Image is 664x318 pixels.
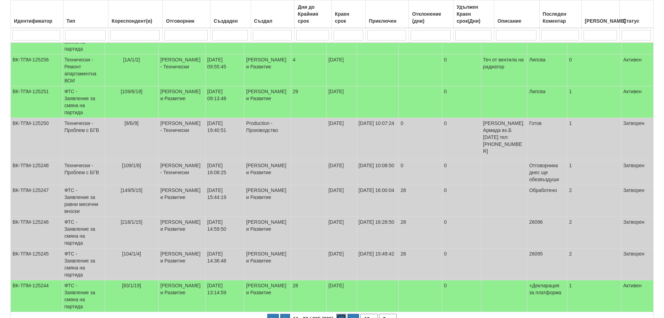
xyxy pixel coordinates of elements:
[62,217,105,249] td: ФТС - Заявление за смяна на партида
[621,118,653,160] td: Затворен
[244,54,291,86] td: [PERSON_NAME] и Развитие
[159,249,206,280] td: [PERSON_NAME] и Развитие
[296,2,330,26] div: Дни до Крайния срок
[62,249,105,280] td: ФТС - Заявление за смяна на партида
[399,249,442,280] td: 28
[11,249,63,280] td: ВК-ТПМ-125245
[121,219,142,225] span: [218/1/15]
[621,54,653,86] td: Активен
[483,120,525,155] p: [PERSON_NAME].Армада вх.Б [DATE] тел:[PHONE_NUMBER]
[244,217,291,249] td: [PERSON_NAME] и Развитие
[366,0,409,28] th: Приключен: No sort applied, activate to apply an ascending sort
[205,280,244,312] td: [DATE] 13:14:59
[159,54,206,86] td: [PERSON_NAME] - Технически
[567,217,621,249] td: 2
[211,0,251,28] th: Създаден: No sort applied, activate to apply an ascending sort
[11,54,63,86] td: ВК-ТПМ-125256
[541,9,580,26] div: Последен Коментар
[62,160,105,185] td: Технически - Проблем с БГВ
[357,249,399,280] td: [DATE] 15:49:42
[567,86,621,118] td: 1
[496,16,537,26] div: Описание
[212,16,249,26] div: Създаден
[244,86,291,118] td: [PERSON_NAME] и Развитие
[399,185,442,217] td: 28
[409,0,453,28] th: Отклонение (дни): No sort applied, activate to apply an ascending sort
[442,118,481,160] td: 0
[529,187,557,193] span: Обработено
[11,0,63,28] th: Идентификатор: No sort applied, activate to apply an ascending sort
[529,251,543,257] span: 26095
[442,185,481,217] td: 0
[244,118,291,160] td: Production - Производство
[442,217,481,249] td: 0
[621,185,653,217] td: Затворен
[63,0,108,28] th: Тип: No sort applied, activate to apply an ascending sort
[529,89,545,94] span: Липсва
[621,249,653,280] td: Затворен
[123,57,140,62] span: [1А/1/2]
[108,0,163,28] th: Кореспондент(и): No sort applied, activate to apply an ascending sort
[367,16,407,26] div: Приключен
[327,249,357,280] td: [DATE]
[205,86,244,118] td: [DATE] 09:13:48
[357,217,399,249] td: [DATE] 16:28:50
[11,185,63,217] td: ВК-ТПМ-125247
[567,54,621,86] td: 0
[327,280,357,312] td: [DATE]
[11,118,63,160] td: ВК-ТПМ-125250
[62,54,105,86] td: Технически - Ремонт апартаментна ВОИ
[253,16,293,26] div: Създал
[11,86,63,118] td: ВК-ТПМ-125251
[357,160,399,185] td: [DATE] 10:08:50
[244,185,291,217] td: [PERSON_NAME] и Развитие
[357,185,399,217] td: [DATE] 16:00:04
[442,280,481,312] td: 0
[621,86,653,118] td: Активен
[251,0,295,28] th: Създал: No sort applied, activate to apply an ascending sort
[567,160,621,185] td: 1
[159,185,206,217] td: [PERSON_NAME] и Развитие
[620,0,654,28] th: Статус: No sort applied, activate to apply an ascending sort
[567,118,621,160] td: 1
[122,163,141,168] span: [109/1/6]
[529,283,561,295] span: +Декларация за платформа
[581,0,619,28] th: Брой Файлове: No sort applied, activate to apply an ascending sort
[205,54,244,86] td: [DATE] 09:55:45
[327,86,357,118] td: [DATE]
[621,160,653,185] td: Затворен
[529,120,542,126] span: Готов
[165,16,208,26] div: Отговорник
[331,0,366,28] th: Краен срок: No sort applied, activate to apply an ascending sort
[529,219,543,225] span: 26096
[295,0,332,28] th: Дни до Крайния срок: No sort applied, activate to apply an ascending sort
[442,86,481,118] td: 0
[205,160,244,185] td: [DATE] 16:08:25
[293,283,298,288] span: 28
[442,54,481,86] td: 0
[121,89,142,94] span: [109/6/19]
[11,217,63,249] td: ВК-ТПМ-125246
[159,86,206,118] td: [PERSON_NAME] и Развитие
[62,185,105,217] td: ФТС - Заявление за равни месечни вноски
[163,0,211,28] th: Отговорник: No sort applied, activate to apply an ascending sort
[567,185,621,217] td: 2
[455,2,492,26] div: Удължен Краен срок(Дни)
[124,120,138,126] span: [9/Б/9]
[205,185,244,217] td: [DATE] 15:44:19
[159,217,206,249] td: [PERSON_NAME] и Развитие
[399,217,442,249] td: 28
[62,118,105,160] td: Технически - Проблем с БГВ
[122,251,141,257] span: [104/1/4]
[13,16,61,26] div: Идентификатор
[334,9,364,26] div: Краен срок
[483,56,525,70] p: Теч от вентила на радиатор
[122,283,141,288] span: [83/1/19]
[205,118,244,160] td: [DATE] 19:40:51
[453,0,494,28] th: Удължен Краен срок(Дни): No sort applied, activate to apply an ascending sort
[399,160,442,185] td: 0
[539,0,581,28] th: Последен Коментар: No sort applied, activate to apply an ascending sort
[159,160,206,185] td: [PERSON_NAME] - Технически
[494,0,540,28] th: Описание: No sort applied, activate to apply an ascending sort
[62,280,105,312] td: ФТС - Заявление за смяна на партида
